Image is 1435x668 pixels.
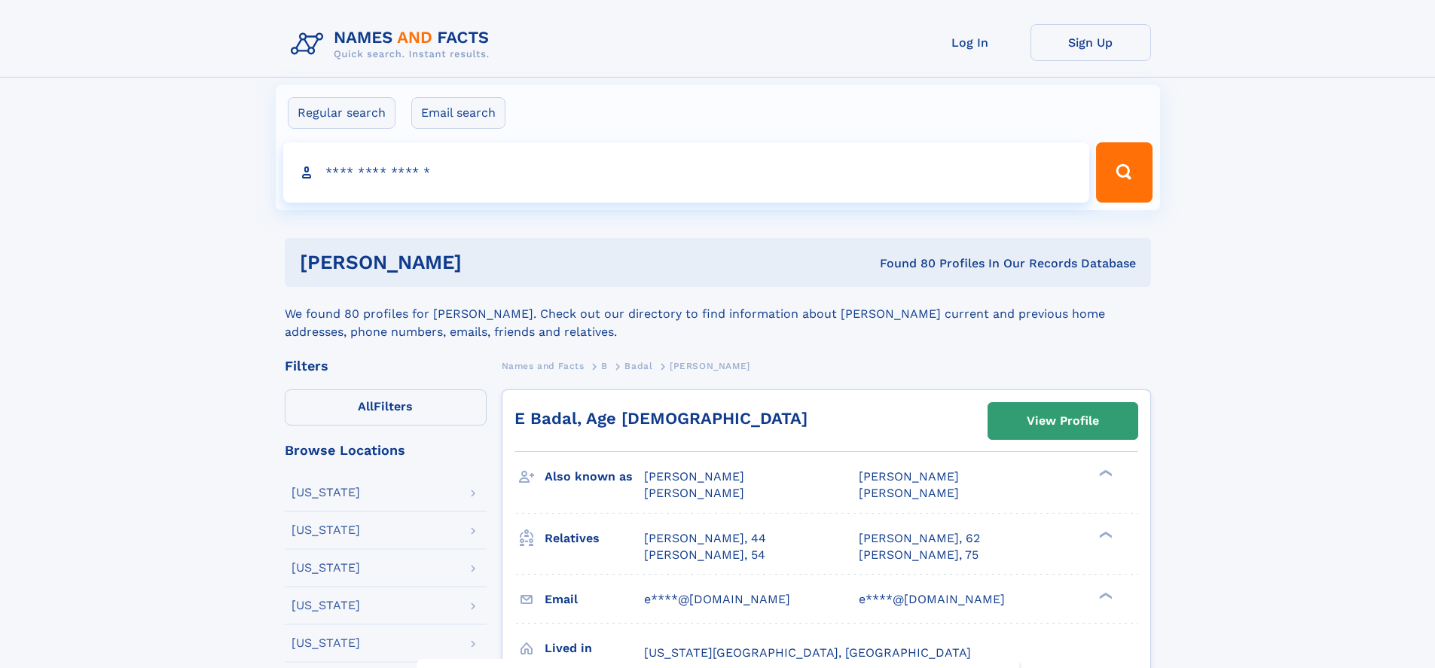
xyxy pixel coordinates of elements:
a: Names and Facts [502,356,585,375]
a: [PERSON_NAME], 54 [644,547,765,563]
a: Badal [624,356,652,375]
div: ❯ [1095,590,1113,600]
label: Filters [285,389,487,426]
div: ❯ [1095,468,1113,478]
div: [US_STATE] [292,637,360,649]
div: Browse Locations [285,444,487,457]
span: [PERSON_NAME] [644,486,744,500]
div: ❯ [1095,529,1113,539]
input: search input [283,142,1090,203]
div: [US_STATE] [292,524,360,536]
a: [PERSON_NAME], 75 [859,547,979,563]
a: Log In [910,24,1030,61]
h3: Relatives [545,526,644,551]
span: [PERSON_NAME] [859,469,959,483]
img: Logo Names and Facts [285,24,502,65]
h3: Also known as [545,464,644,490]
h3: Lived in [545,636,644,661]
div: [US_STATE] [292,599,360,612]
h1: [PERSON_NAME] [300,253,671,272]
a: [PERSON_NAME], 62 [859,530,980,547]
span: [PERSON_NAME] [670,361,750,371]
div: Filters [285,359,487,373]
div: [US_STATE] [292,562,360,574]
a: B [601,356,608,375]
a: [PERSON_NAME], 44 [644,530,766,547]
div: [US_STATE] [292,487,360,499]
span: [PERSON_NAME] [859,486,959,500]
label: Regular search [288,97,395,129]
span: [US_STATE][GEOGRAPHIC_DATA], [GEOGRAPHIC_DATA] [644,645,971,660]
span: Badal [624,361,652,371]
h3: Email [545,587,644,612]
div: View Profile [1027,404,1099,438]
label: Email search [411,97,505,129]
a: Sign Up [1030,24,1151,61]
a: View Profile [988,403,1137,439]
span: [PERSON_NAME] [644,469,744,483]
span: B [601,361,608,371]
span: All [358,399,374,413]
div: We found 80 profiles for [PERSON_NAME]. Check out our directory to find information about [PERSON... [285,287,1151,341]
a: E Badal, Age [DEMOGRAPHIC_DATA] [514,409,808,428]
button: Search Button [1096,142,1152,203]
div: Found 80 Profiles In Our Records Database [670,255,1136,272]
